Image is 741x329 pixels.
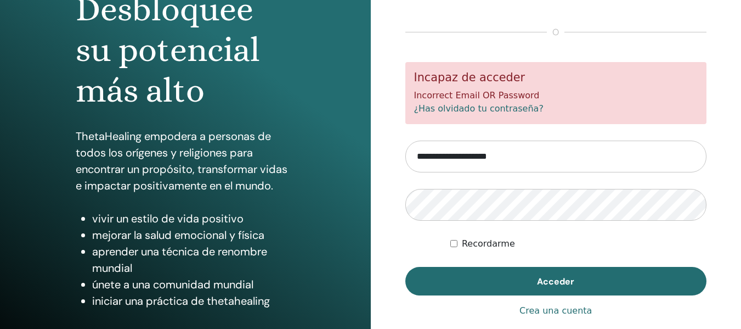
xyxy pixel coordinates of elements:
span: o [547,26,564,39]
a: Crea una cuenta [519,304,592,317]
button: Acceder [405,267,707,295]
li: vivir un estilo de vida positivo [92,210,295,227]
li: iniciar una práctica de thetahealing [92,293,295,309]
a: ¿Has olvidado tu contraseña? [414,103,544,114]
div: Incorrect Email OR Password [405,62,707,124]
li: aprender una técnica de renombre mundial [92,243,295,276]
li: mejorar la salud emocional y física [92,227,295,243]
p: ThetaHealing empodera a personas de todos los orígenes y religiones para encontrar un propósito, ... [76,128,295,194]
h5: Incapaz de acceder [414,71,698,85]
label: Recordarme [462,237,515,250]
li: únete a una comunidad mundial [92,276,295,293]
span: Acceder [537,276,574,287]
div: Mantenerme autenticado indefinidamente o hasta cerrar la sesión manualmente [450,237,706,250]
